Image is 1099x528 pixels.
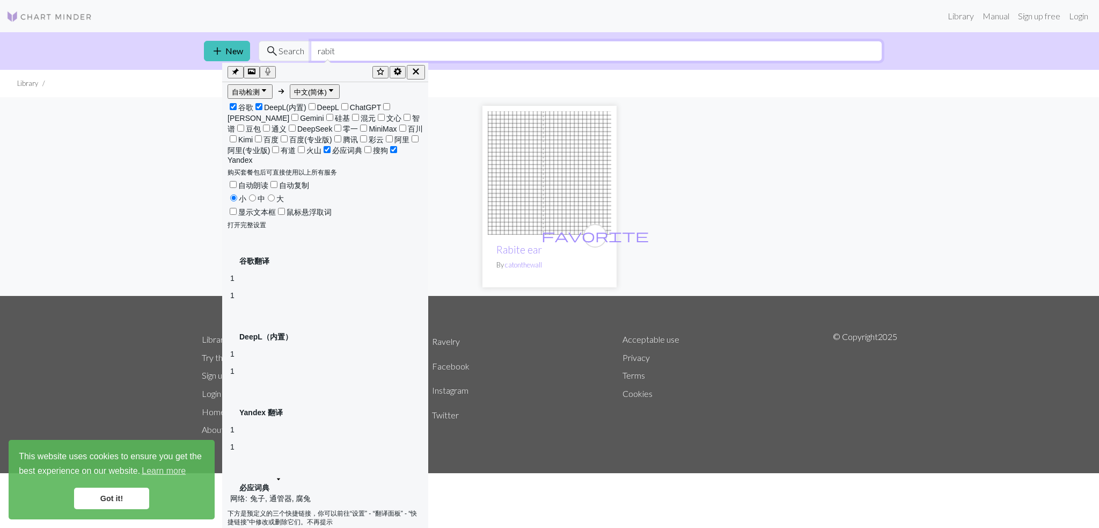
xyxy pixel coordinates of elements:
[1065,5,1093,27] a: Login
[496,243,542,256] a: Rabite ear
[266,44,279,59] span: search
[496,260,603,270] p: By
[140,463,187,479] a: learn more about cookies
[622,370,645,380] a: Terms
[583,224,607,248] button: favourite
[404,410,459,420] a: Twitter
[541,227,649,244] span: favorite
[74,488,149,509] a: dismiss cookie message
[833,330,897,439] p: © Copyright 2025
[211,44,224,59] span: add
[204,41,250,61] a: New
[202,352,251,363] a: Try the demo
[1014,5,1065,27] a: Sign up free
[943,5,978,27] a: Library
[488,111,611,235] img: Rabite ear
[202,388,221,399] a: Login
[541,225,649,247] i: favourite
[622,388,653,399] a: Cookies
[279,45,304,57] span: Search
[622,352,650,363] a: Privacy
[404,385,468,395] a: Instagram
[9,440,215,519] div: cookieconsent
[202,424,224,435] a: About
[17,78,38,89] li: Library
[404,361,470,371] a: Facebook
[505,261,542,269] a: catonthewall
[978,5,1014,27] a: Manual
[6,10,92,23] img: Logo
[404,336,460,346] a: Ravelry
[19,450,204,479] span: This website uses cookies to ensure you get the best experience on our website.
[488,167,611,177] a: Rabite ear
[202,407,225,417] a: Home
[202,370,227,380] a: Sign up
[202,334,228,344] a: Library
[622,334,679,344] a: Acceptable use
